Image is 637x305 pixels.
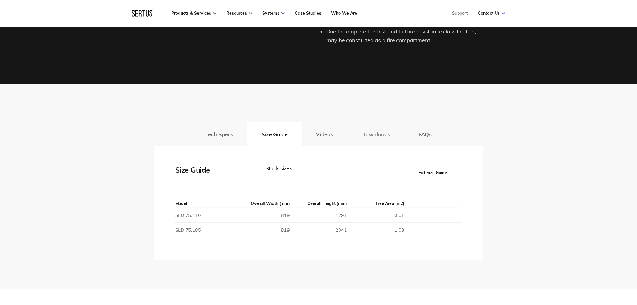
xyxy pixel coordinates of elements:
[326,27,483,45] li: Due to complete fire test and full fire resistance classification, may be constituted as a fire c...
[175,164,235,181] div: Size Guide
[347,199,404,208] th: Free Area (m2)
[266,164,374,181] div: Stock sizes:
[347,122,405,146] button: Downloads
[226,11,252,16] a: Resources
[478,11,505,16] a: Contact Us
[262,11,285,16] a: Systems
[404,122,446,146] button: FAQs
[290,208,347,223] td: 1291
[347,208,404,223] td: 0.61
[232,223,290,237] td: 819
[175,223,232,237] td: SLD 75.185
[331,11,357,16] a: Who We Are
[529,236,637,305] iframe: Chat Widget
[290,199,347,208] th: Overall Height (mm)
[290,223,347,237] td: 2041
[232,199,290,208] th: Overall Width (mm)
[347,223,404,237] td: 1.03
[452,11,468,16] a: Support
[191,122,247,146] button: Tech Specs
[232,208,290,223] td: 819
[295,11,321,16] a: Case Studies
[175,208,232,223] td: SLD 75.110
[175,199,232,208] th: Model
[302,122,347,146] button: Videos
[171,11,216,16] a: Products & Services
[404,164,462,181] button: Full Size Guide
